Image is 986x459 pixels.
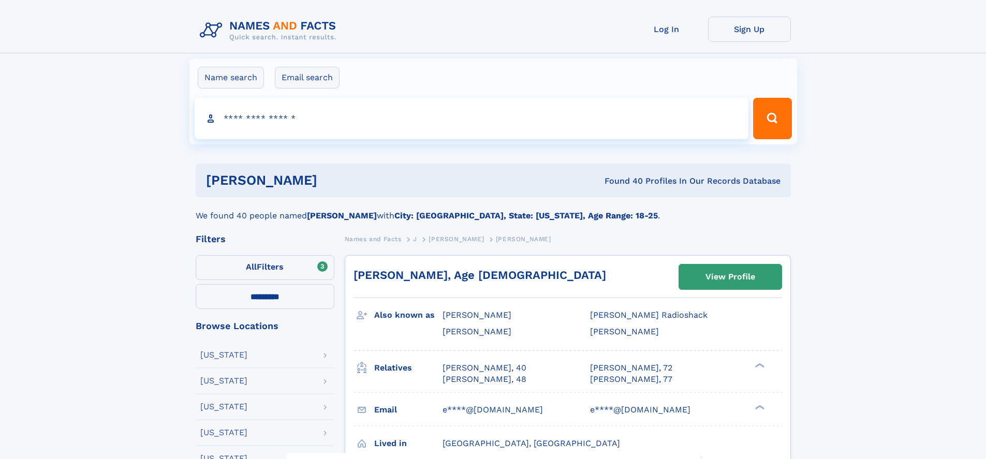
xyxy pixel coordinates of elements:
[443,374,526,385] a: [PERSON_NAME], 48
[198,67,264,88] label: Name search
[443,438,620,448] span: [GEOGRAPHIC_DATA], [GEOGRAPHIC_DATA]
[200,403,247,411] div: [US_STATE]
[590,362,672,374] a: [PERSON_NAME], 72
[374,401,443,419] h3: Email
[196,197,791,222] div: We found 40 people named with .
[394,211,658,220] b: City: [GEOGRAPHIC_DATA], State: [US_STATE], Age Range: 18-25
[374,435,443,452] h3: Lived in
[345,232,402,245] a: Names and Facts
[246,262,257,272] span: All
[461,175,781,187] div: Found 40 Profiles In Our Records Database
[443,327,511,336] span: [PERSON_NAME]
[753,98,791,139] button: Search Button
[705,265,755,289] div: View Profile
[307,211,377,220] b: [PERSON_NAME]
[196,234,334,244] div: Filters
[679,264,782,289] a: View Profile
[374,306,443,324] h3: Also known as
[195,98,749,139] input: search input
[413,235,417,243] span: J
[196,321,334,331] div: Browse Locations
[200,377,247,385] div: [US_STATE]
[275,67,340,88] label: Email search
[374,359,443,377] h3: Relatives
[200,428,247,437] div: [US_STATE]
[354,269,606,282] a: [PERSON_NAME], Age [DEMOGRAPHIC_DATA]
[429,232,484,245] a: [PERSON_NAME]
[443,362,526,374] a: [PERSON_NAME], 40
[590,327,659,336] span: [PERSON_NAME]
[753,404,765,410] div: ❯
[206,174,461,187] h1: [PERSON_NAME]
[200,351,247,359] div: [US_STATE]
[196,17,345,45] img: Logo Names and Facts
[443,310,511,320] span: [PERSON_NAME]
[590,374,672,385] a: [PERSON_NAME], 77
[413,232,417,245] a: J
[196,255,334,280] label: Filters
[429,235,484,243] span: [PERSON_NAME]
[753,362,765,368] div: ❯
[625,17,708,42] a: Log In
[590,310,708,320] span: [PERSON_NAME] Radioshack
[708,17,791,42] a: Sign Up
[496,235,551,243] span: [PERSON_NAME]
